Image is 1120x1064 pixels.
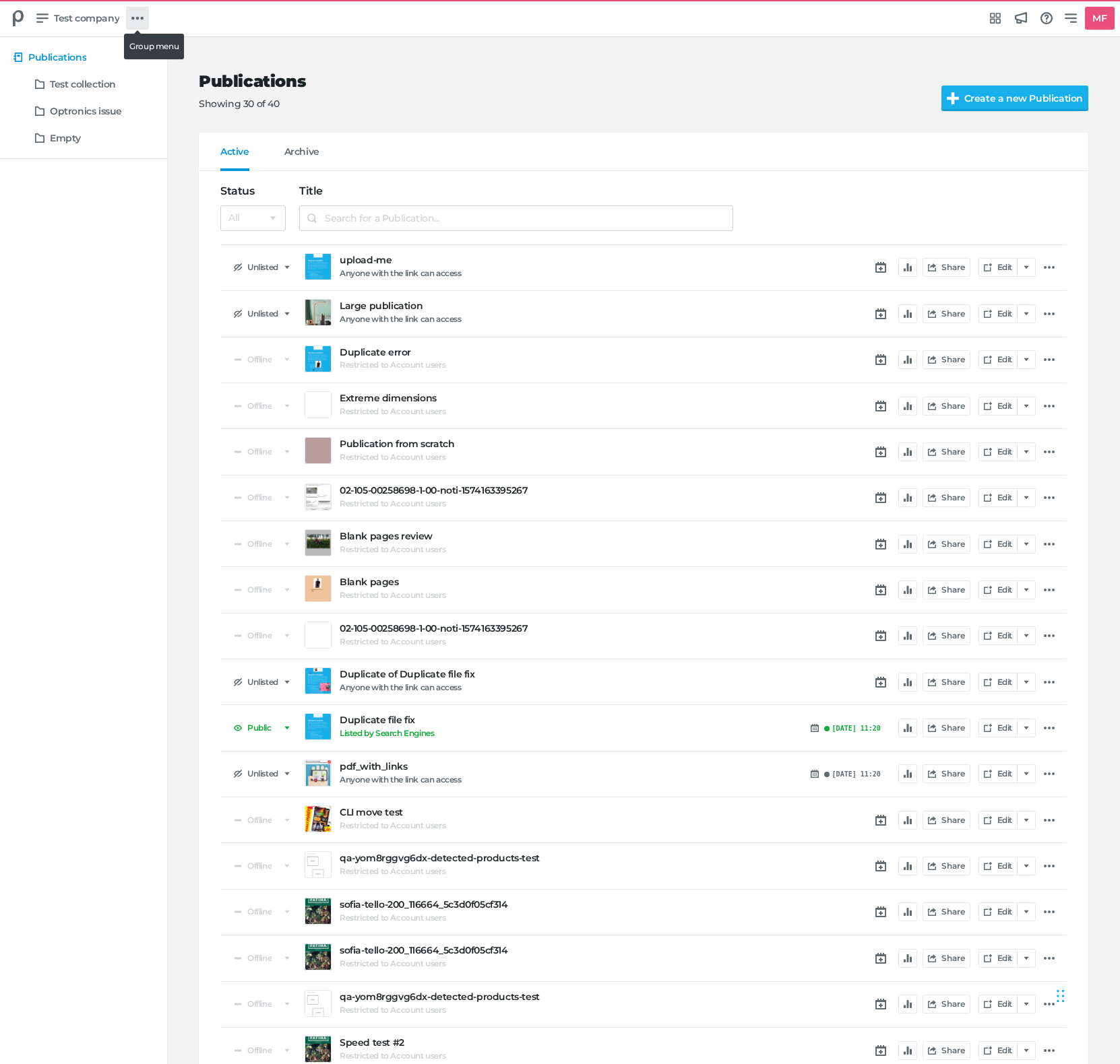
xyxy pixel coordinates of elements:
span: Offline [247,954,272,962]
a: Edit [978,442,1018,461]
h5: Duplicate of Duplicate file fix [340,669,733,680]
h6: Restricted to Account users [340,913,445,923]
span: Archive [284,146,319,171]
a: Schedule Publication [873,996,889,1012]
a: Additional actions... [1041,444,1057,460]
a: Optronics issue [30,99,135,123]
h5: Optronics issue [50,106,122,117]
span: Offline [247,494,272,502]
a: Test collection [30,72,135,96]
h6: Restricted to Account users [340,959,445,968]
h6: [DATE] 11:20 [832,770,881,778]
a: Large publication [340,300,733,312]
h5: qa-yom8rggvg6dx-detected-products-test [340,991,733,1003]
a: Additional actions... [1041,1042,1057,1059]
button: Share [923,811,970,830]
a: pdf_with_links [340,761,733,772]
h5: Publications [28,52,86,63]
span: Offline [247,540,272,548]
span: Offline [247,862,272,870]
a: Blank pages [340,576,733,588]
button: Share [923,626,970,645]
div: Drag [1057,976,1065,1016]
a: sofia-tello-200_116664_5c3d0f05cf314 [340,945,733,956]
a: Edit [978,1041,1018,1060]
a: Preview [305,391,332,418]
a: Additional actions... [1041,398,1057,414]
a: Preview [305,575,332,602]
a: Schedule Publication [873,490,889,506]
h6: Restricted to Account users [340,499,445,508]
a: Additional actions... [1041,812,1057,828]
a: Extreme dimensions [340,393,733,404]
a: Schedule Publication [873,858,889,874]
button: Share [923,949,970,968]
button: Share [923,258,970,277]
a: Edit [978,488,1018,507]
a: Schedule Publication [873,259,889,275]
div: Chat Widget [1053,962,1120,1027]
button: Share [923,1041,970,1060]
a: Schedule Publication [873,628,889,644]
h5: Duplicate file fix [340,714,733,726]
a: Preview [305,484,332,510]
a: Edit [978,304,1018,323]
a: Preview [305,760,332,787]
a: Preview [305,253,332,280]
a: Edit [978,949,1018,968]
button: Share [923,995,970,1013]
a: Additional actions... [1041,950,1057,966]
a: Edit [978,673,1018,692]
h6: Anyone with the link can access [340,775,462,785]
a: Publication from scratch [340,438,733,450]
button: Share [923,442,970,461]
h6: Restricted to Account users [340,867,445,876]
span: Unlisted [247,310,278,318]
a: Edit [978,764,1018,783]
div: Test company [5,5,31,31]
h6: Restricted to Account users [340,407,445,416]
a: Schedule Publication [873,306,889,322]
a: Duplicate error [340,347,733,358]
h6: Restricted to Account users [340,545,445,554]
a: Additional actions... [1041,306,1057,322]
h5: Blank pages review [340,531,733,542]
a: Schedule Publication [873,352,889,368]
a: Preview [305,529,332,556]
input: Search for a Publication... [299,205,733,231]
a: Schedule Publication [873,812,889,828]
a: Edit [978,535,1018,554]
h6: Listed by Search Engines [340,729,434,738]
a: Additional actions... [1041,858,1057,874]
button: Share [923,397,970,415]
a: Additional actions... [1041,490,1057,506]
a: Preview [305,345,332,372]
span: Offline [247,816,272,824]
h5: upload-me [340,255,733,266]
a: Preview [305,898,332,925]
span: Offline [247,1000,272,1008]
input: Create a new Publication [941,86,1118,111]
button: Share [923,580,970,599]
a: Additional actions... [1041,259,1057,275]
a: Edit [978,350,1018,369]
button: Share [923,350,970,369]
a: Additional actions... [1041,674,1057,690]
a: Additional actions... [1041,582,1057,598]
label: Create a new Publication [941,86,1088,111]
a: Schedule Publication [873,950,889,966]
a: qa-yom8rggvg6dx-detected-products-test [340,853,733,864]
a: Speed test #2 [340,1037,733,1049]
a: 02-105-00258698-1-00-noti-1574163395267 [340,485,733,496]
a: Preview [305,299,332,326]
h6: Anyone with the link can access [340,269,462,278]
span: Offline [247,356,272,364]
a: Preview [305,943,332,970]
a: Preview [305,437,332,464]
